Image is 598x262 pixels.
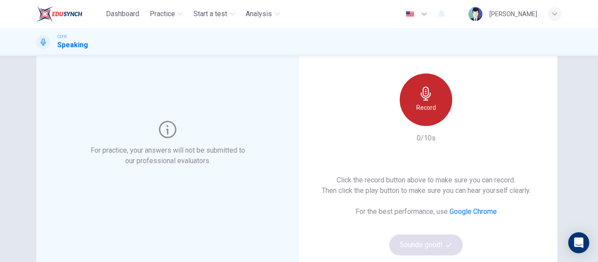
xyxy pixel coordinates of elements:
[146,6,186,22] button: Practice
[400,73,452,126] button: Record
[102,6,143,22] button: Dashboard
[150,9,175,19] span: Practice
[89,145,247,166] h6: For practice, your answers will not be submitted to our professional evaluators.
[193,9,227,19] span: Start a test
[36,5,102,23] a: EduSynch logo
[355,206,497,217] h6: For the best performance, use
[242,6,283,22] button: Analysis
[450,207,497,216] a: Google Chrome
[468,7,482,21] img: Profile picture
[322,175,531,196] h6: Click the record button above to make sure you can record. Then click the play button to make sur...
[417,133,436,143] h6: 0/10s
[57,40,88,50] h1: Speaking
[57,34,67,40] span: CEFR
[106,9,139,19] span: Dashboard
[489,9,537,19] div: [PERSON_NAME]
[190,6,239,22] button: Start a test
[568,232,589,253] div: Open Intercom Messenger
[246,9,272,19] span: Analysis
[36,5,82,23] img: EduSynch logo
[405,11,415,17] img: en
[416,102,436,113] h6: Record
